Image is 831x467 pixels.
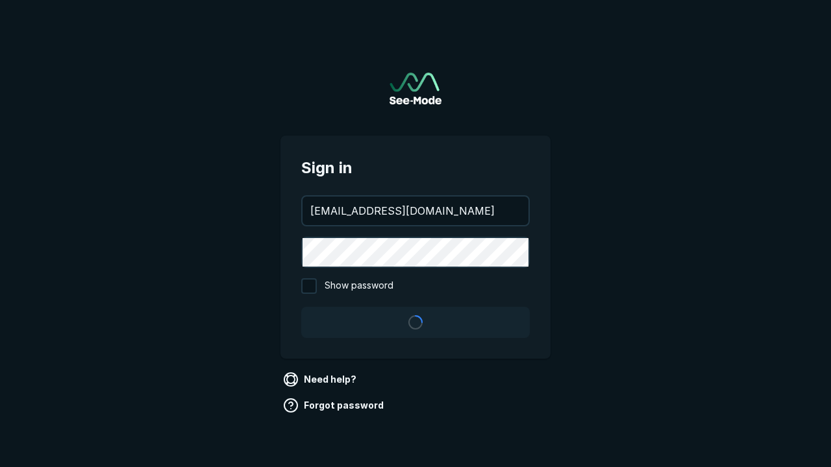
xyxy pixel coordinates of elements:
a: Need help? [280,369,362,390]
img: See-Mode Logo [390,73,441,104]
a: Forgot password [280,395,389,416]
a: Go to sign in [390,73,441,104]
input: your@email.com [303,197,528,225]
span: Show password [325,278,393,294]
span: Sign in [301,156,530,180]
